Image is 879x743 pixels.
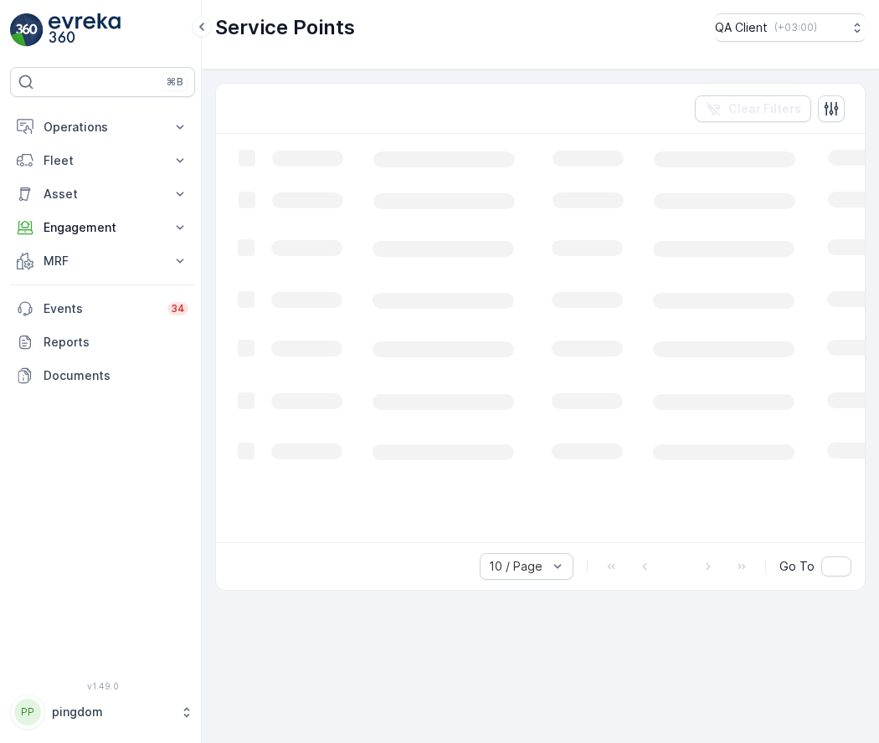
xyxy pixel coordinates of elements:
p: Events [44,300,157,317]
span: Go To [779,558,815,575]
p: QA Client [715,19,768,36]
button: Operations [10,110,195,144]
img: logo [10,13,44,47]
a: Reports [10,325,195,359]
div: PP [14,699,41,725]
p: Asset [44,186,162,202]
span: v 1.49.0 [10,681,195,691]
p: MRF [44,253,162,269]
p: 34 [171,302,185,315]
button: QA Client(+03:00) [715,13,866,42]
button: PPpingdom [10,694,195,730]
p: Operations [44,119,162,136]
a: Documents [10,359,195,392]
p: ⌘B [167,75,183,89]
button: Asset [10,177,195,211]
p: ( +03:00 ) [774,21,817,34]
p: Documents [44,367,188,384]
p: Engagement [44,219,162,236]
p: Clear Filters [728,100,801,117]
button: Engagement [10,211,195,244]
a: Events34 [10,292,195,325]
img: logo_light-DOdMpM7g.png [49,13,121,47]
p: pingdom [52,704,172,720]
p: Reports [44,334,188,351]
p: Service Points [215,14,355,41]
p: Fleet [44,152,162,169]
button: Clear Filters [695,95,811,122]
button: Fleet [10,144,195,177]
button: MRF [10,244,195,278]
